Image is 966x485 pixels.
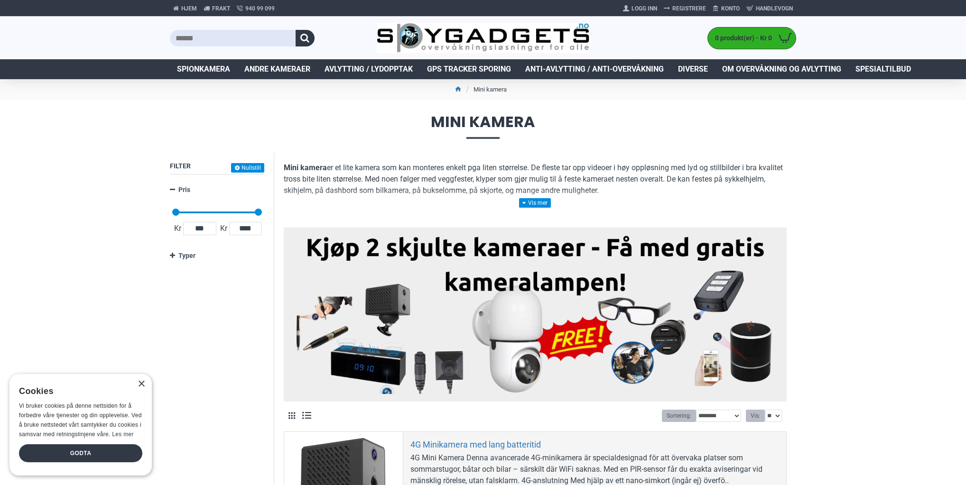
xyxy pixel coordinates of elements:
a: Avlytting / Lydopptak [317,59,420,79]
button: Nullstill [231,163,264,173]
span: Logg Inn [632,4,657,13]
div: Cookies [19,381,136,402]
span: Diverse [678,64,708,75]
a: Andre kameraer [237,59,317,79]
span: Handlevogn [756,4,793,13]
span: Registrere [672,4,706,13]
a: GPS Tracker Sporing [420,59,518,79]
a: 0 produkt(er) - Kr 0 [708,27,796,49]
span: Vi bruker cookies på denne nettsiden for å forbedre våre tjenester og din opplevelse. Ved å bruke... [19,403,142,437]
a: Om overvåkning og avlytting [715,59,848,79]
span: Kr [172,223,183,234]
a: Konto [709,1,743,16]
span: 0 produkt(er) - Kr 0 [708,33,774,43]
a: Typer [170,247,264,264]
img: SpyGadgets.no [377,23,590,54]
a: Diverse [671,59,715,79]
a: Pris [170,182,264,198]
a: Spionkamera [170,59,237,79]
label: Vis: [746,410,765,422]
span: Frakt [212,4,230,13]
span: Anti-avlytting / Anti-overvåkning [525,64,664,75]
span: Kr [218,223,229,234]
a: 4G Minikamera med lang batteritid [410,439,541,450]
a: Spesialtilbud [848,59,918,79]
div: Close [138,381,145,388]
label: Sortering: [662,410,696,422]
b: Mini kamera [284,163,327,172]
a: Les mer, opens a new window [112,431,133,438]
span: GPS Tracker Sporing [427,64,511,75]
a: Logg Inn [620,1,660,16]
a: Anti-avlytting / Anti-overvåkning [518,59,671,79]
a: Handlevogn [743,1,796,16]
span: Hjem [181,4,197,13]
span: Spesialtilbud [855,64,911,75]
span: 940 99 099 [245,4,275,13]
span: Andre kameraer [244,64,310,75]
span: Mini kamera [170,114,796,138]
span: Avlytting / Lydopptak [325,64,413,75]
p: er et lite kamera som kan monteres enkelt pga liten størrelse. De fleste tar opp videoer i høy op... [284,162,787,196]
span: Filter [170,162,191,170]
span: Konto [721,4,740,13]
a: Registrere [660,1,709,16]
img: Kjøp 2 skjulte kameraer – Få med gratis kameralampe! [291,232,780,394]
span: Spionkamera [177,64,230,75]
span: Om overvåkning og avlytting [722,64,841,75]
div: Godta [19,444,142,462]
